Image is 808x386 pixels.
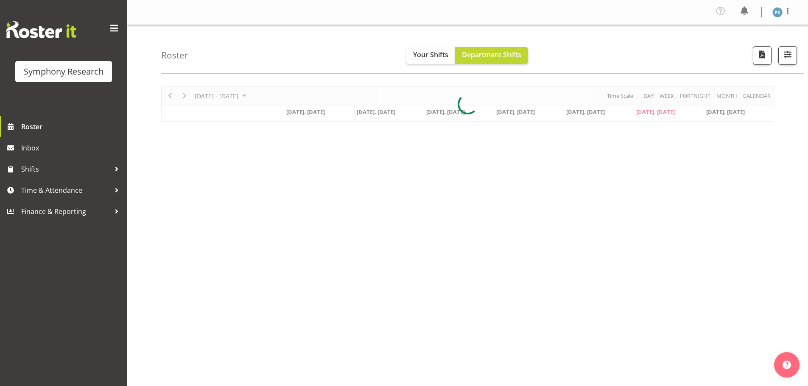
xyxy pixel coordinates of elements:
div: Symphony Research [24,65,103,78]
span: Shifts [21,163,110,175]
span: Finance & Reporting [21,205,110,218]
h4: Roster [161,50,188,60]
button: Filter Shifts [778,46,797,65]
img: Rosterit website logo [6,21,76,38]
span: Time & Attendance [21,184,110,197]
span: Department Shifts [462,50,521,59]
span: Roster [21,120,123,133]
button: Download a PDF of the roster according to the set date range. [753,46,772,65]
span: Inbox [21,142,123,154]
button: Your Shifts [406,47,455,64]
span: Your Shifts [413,50,448,59]
button: Department Shifts [455,47,528,64]
img: paul-s-stoneham1982.jpg [772,7,783,17]
img: help-xxl-2.png [783,361,791,369]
